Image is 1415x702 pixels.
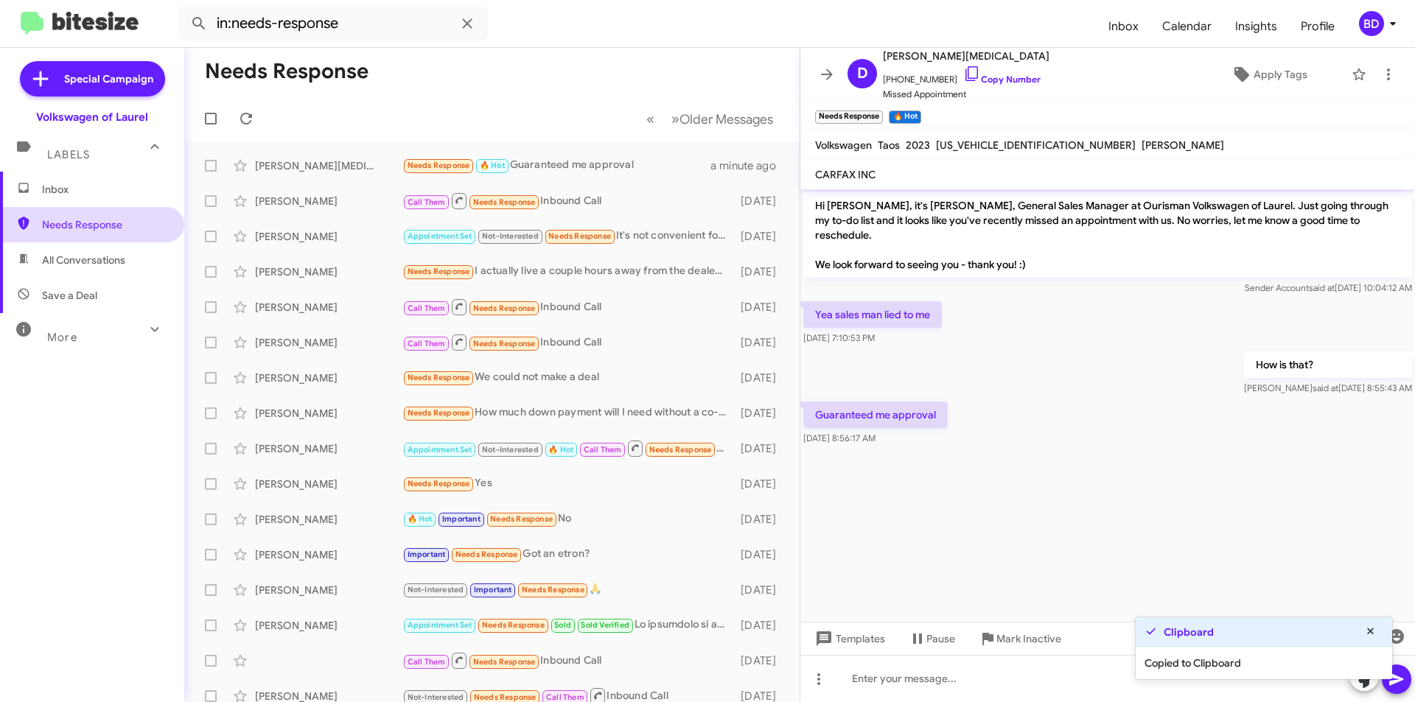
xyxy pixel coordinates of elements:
[1164,625,1214,639] strong: Clipboard
[548,445,573,454] span: 🔥 Hot
[733,547,788,562] div: [DATE]
[408,514,433,524] span: 🔥 Hot
[733,512,788,527] div: [DATE]
[402,439,733,457] div: Inbound Call
[255,547,402,562] div: [PERSON_NAME]
[815,168,876,181] span: CARFAX INC
[803,301,942,328] p: Yea sales man lied to me
[402,546,733,563] div: Got an etron?
[178,6,488,41] input: Search
[733,583,788,597] div: [DATE]
[548,231,611,241] span: Needs Response
[584,445,622,454] span: Call Them
[255,300,402,315] div: [PERSON_NAME]
[1289,5,1346,48] span: Profile
[42,288,97,303] span: Save a Deal
[812,625,885,652] span: Templates
[906,138,930,152] span: 2023
[663,104,782,134] button: Next
[20,61,165,96] a: Special Campaign
[554,620,571,630] span: Sold
[36,110,148,124] div: Volkswagen of Laurel
[255,618,402,633] div: [PERSON_NAME]
[255,512,402,527] div: [PERSON_NAME]
[255,194,402,208] div: [PERSON_NAME]
[482,445,539,454] span: Not-Interested
[1142,138,1224,152] span: [PERSON_NAME]
[671,110,679,128] span: »
[815,110,883,124] small: Needs Response
[408,620,472,630] span: Appointment Set
[733,264,788,279] div: [DATE]
[255,264,402,279] div: [PERSON_NAME]
[1136,647,1392,679] div: Copied to Clipboard
[408,339,446,348] span: Call Them
[803,432,876,443] span: [DATE] 8:56:17 AM
[1313,382,1338,393] span: said at
[255,371,402,385] div: [PERSON_NAME]
[402,263,733,280] div: I actually live a couple hours away from the dealership. I can tell you it has 41000 miles on it....
[442,514,481,524] span: Important
[733,441,788,456] div: [DATE]
[733,335,788,350] div: [DATE]
[857,62,868,85] span: D
[1150,5,1223,48] a: Calendar
[64,71,153,86] span: Special Campaign
[1245,282,1412,293] span: Sender Account [DATE] 10:04:12 AM
[408,197,446,207] span: Call Them
[1346,11,1399,36] button: BD
[1244,382,1412,393] span: [PERSON_NAME] [DATE] 8:55:43 AM
[255,477,402,491] div: [PERSON_NAME]
[546,692,584,702] span: Call Them
[473,657,536,667] span: Needs Response
[402,510,733,527] div: No
[926,625,955,652] span: Pause
[803,332,875,343] span: [DATE] 7:10:53 PM
[474,585,512,594] span: Important
[996,625,1061,652] span: Mark Inactive
[1254,61,1307,88] span: Apply Tags
[408,231,472,241] span: Appointment Set
[883,87,1049,102] span: Missed Appointment
[408,479,470,488] span: Needs Response
[402,369,733,386] div: We could not make a deal
[255,406,402,421] div: [PERSON_NAME]
[408,585,464,594] span: Not-Interested
[402,333,733,351] div: Inbound Call
[679,111,773,127] span: Older Messages
[408,267,470,276] span: Needs Response
[733,477,788,491] div: [DATE]
[402,617,733,633] div: Lo ipsumdolo si amet consecte adipi elit se. Doei te inci utla 82 etdol ma aliqua eni adm. V quis...
[42,217,167,232] span: Needs Response
[455,550,518,559] span: Needs Response
[408,692,464,702] span: Not-Interested
[733,194,788,208] div: [DATE]
[1223,5,1289,48] a: Insights
[1359,11,1384,36] div: BD
[408,373,470,382] span: Needs Response
[473,303,536,313] span: Needs Response
[47,148,90,161] span: Labels
[408,657,446,667] span: Call Them
[803,401,948,428] p: Guaranteed me approval
[474,692,537,702] span: Needs Response
[889,110,920,124] small: 🔥 Hot
[402,192,733,210] div: Inbound Call
[733,653,788,668] div: [DATE]
[581,620,629,630] span: Sold Verified
[402,475,733,492] div: Yes
[803,192,1412,278] p: Hi [PERSON_NAME], it's [PERSON_NAME], General Sales Manager at Ourisman Volkswagen of Laurel. Jus...
[480,161,505,170] span: 🔥 Hot
[649,445,712,454] span: Needs Response
[646,110,654,128] span: «
[408,550,446,559] span: Important
[402,581,733,598] div: 🙏
[733,406,788,421] div: [DATE]
[402,404,733,421] div: How much down payment will I need without a co-signer
[1309,282,1335,293] span: said at
[883,47,1049,65] span: [PERSON_NAME][MEDICAL_DATA]
[1097,5,1150,48] a: Inbox
[482,620,545,630] span: Needs Response
[883,65,1049,87] span: [PHONE_NUMBER]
